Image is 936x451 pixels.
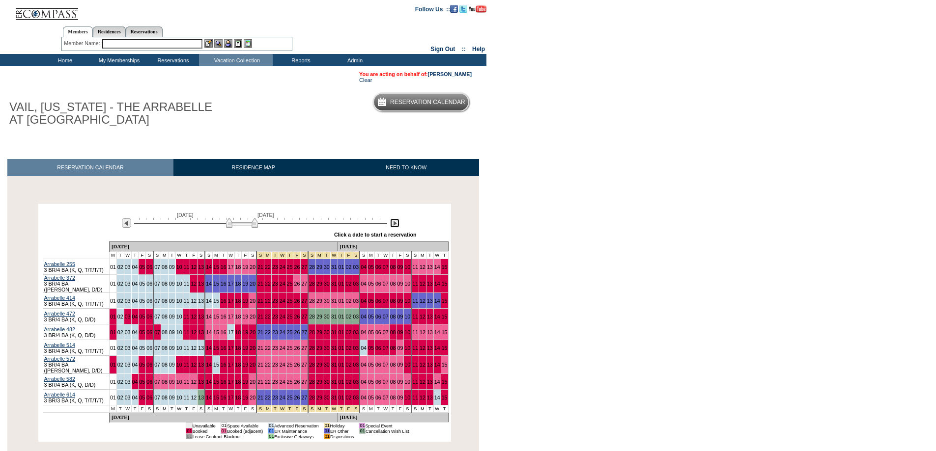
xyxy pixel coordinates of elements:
a: 14 [434,264,440,270]
a: 07 [154,281,160,287]
a: 04 [132,264,138,270]
a: 29 [316,314,322,319]
a: 29 [316,281,322,287]
a: 02 [345,345,351,351]
a: 01 [110,345,116,351]
img: Impersonate [224,39,232,48]
a: Subscribe to our YouTube Channel [469,5,486,11]
a: 06 [375,281,381,287]
a: 17 [228,264,234,270]
img: Reservations [234,39,242,48]
a: 04 [132,298,138,304]
a: 09 [397,314,403,319]
a: 11 [412,314,418,319]
a: Become our fan on Facebook [450,5,458,11]
a: 20 [250,281,255,287]
a: 12 [191,298,197,304]
a: 02 [117,345,123,351]
a: 09 [397,281,403,287]
a: 07 [154,298,160,304]
a: 10 [176,298,182,304]
a: 05 [368,264,374,270]
a: 18 [235,314,241,319]
a: 13 [198,264,204,270]
a: 05 [368,298,374,304]
a: 04 [361,298,367,304]
a: 08 [390,329,396,335]
a: 01 [339,281,344,287]
a: 09 [169,345,175,351]
a: 08 [162,314,168,319]
a: 10 [176,314,182,319]
a: 24 [280,345,285,351]
a: 22 [265,264,271,270]
a: 13 [198,314,204,319]
a: 18 [235,329,241,335]
a: 13 [198,329,204,335]
a: 26 [294,345,300,351]
a: 24 [280,298,285,304]
a: 20 [250,264,255,270]
a: 08 [390,281,396,287]
a: 31 [331,345,337,351]
a: 09 [397,329,403,335]
a: 06 [375,314,381,319]
a: 08 [162,329,168,335]
td: My Memberships [91,54,145,66]
a: Reservations [126,27,163,37]
a: 04 [361,281,367,287]
a: 10 [404,281,410,287]
a: 01 [110,329,116,335]
a: 05 [139,314,145,319]
a: 26 [294,281,300,287]
a: Members [63,27,93,37]
a: 15 [213,281,219,287]
a: 31 [331,329,337,335]
a: 03 [353,281,359,287]
a: 14 [434,298,440,304]
a: 12 [191,264,197,270]
a: 06 [146,345,152,351]
a: 17 [228,329,234,335]
a: 02 [117,298,123,304]
a: 05 [368,314,374,319]
a: 28 [309,298,315,304]
a: 26 [294,314,300,319]
a: RESIDENCE MAP [173,159,334,176]
a: 11 [412,264,418,270]
a: 07 [383,329,389,335]
a: 01 [339,314,344,319]
a: 01 [339,329,344,335]
a: 24 [280,264,285,270]
a: 08 [162,281,168,287]
img: Follow us on Twitter [459,5,467,13]
a: 30 [324,329,330,335]
a: 12 [191,345,197,351]
a: 17 [228,298,234,304]
img: Become our fan on Facebook [450,5,458,13]
a: 14 [434,281,440,287]
a: 06 [146,329,152,335]
a: 01 [110,264,116,270]
a: 05 [139,345,145,351]
a: 13 [427,298,433,304]
a: 13 [427,329,433,335]
a: 28 [309,345,315,351]
a: 29 [316,298,322,304]
a: 01 [339,264,344,270]
a: 18 [235,298,241,304]
a: 28 [309,314,315,319]
a: 25 [287,329,293,335]
a: Follow us on Twitter [459,5,467,11]
a: 27 [301,314,307,319]
a: 02 [345,329,351,335]
a: 02 [345,298,351,304]
a: 15 [213,314,219,319]
a: 21 [257,314,263,319]
a: 05 [368,329,374,335]
a: 22 [265,345,271,351]
a: 30 [324,281,330,287]
a: 13 [427,264,433,270]
a: 16 [221,314,227,319]
a: 22 [265,329,271,335]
